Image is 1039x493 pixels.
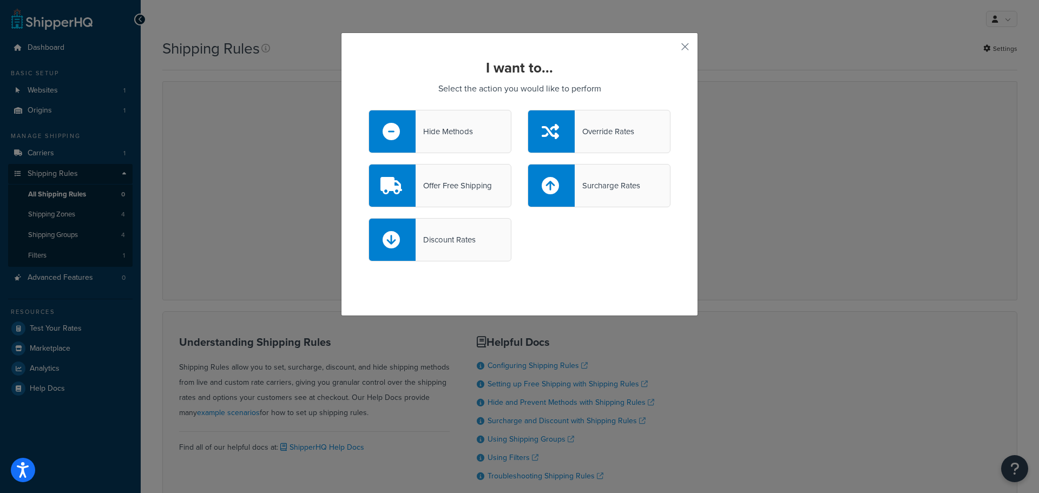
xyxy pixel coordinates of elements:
div: Discount Rates [416,232,476,247]
div: Surcharge Rates [575,178,640,193]
div: Offer Free Shipping [416,178,492,193]
div: Override Rates [575,124,634,139]
div: Hide Methods [416,124,473,139]
strong: I want to... [486,57,553,78]
p: Select the action you would like to perform [369,81,670,96]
